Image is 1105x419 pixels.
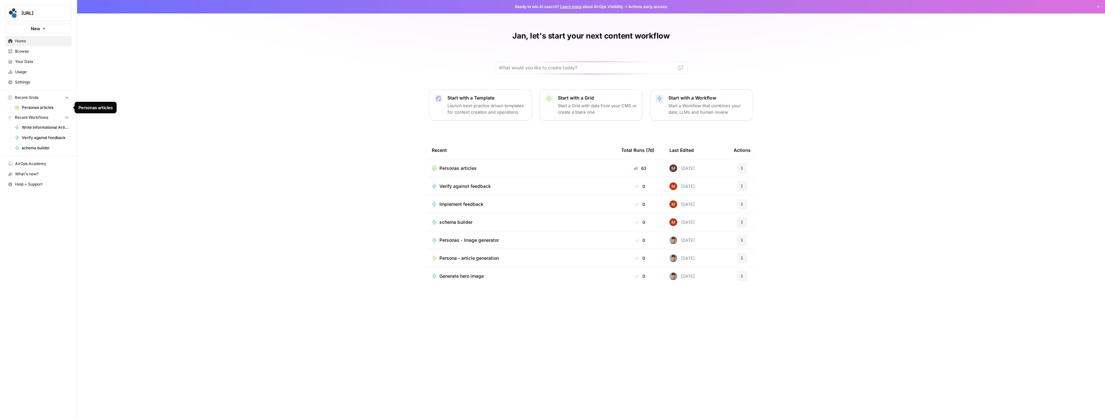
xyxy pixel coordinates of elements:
[432,201,611,207] a: Implement feedback
[447,102,526,115] p: Launch best-practice driven templates for content creation and operations
[5,77,72,87] a: Settings
[669,236,695,244] div: [DATE]
[15,79,69,85] span: Settings
[15,161,69,167] span: AirOps Academy
[447,95,526,101] p: Start with a Template
[650,89,753,121] button: Start with a WorkflowStart a Workflow that combines your data, LLMs and human review
[669,272,695,280] div: [DATE]
[499,65,676,71] input: What would you like to create today?
[439,165,477,171] span: Personas articles
[432,183,611,189] a: Verify against feedback
[432,237,611,243] a: Personas - Image generator
[669,218,677,226] img: vrw3c2i85bxreej33hwq2s6ci9t1
[15,48,69,54] span: Browse
[621,237,659,243] div: 0
[669,182,695,190] div: [DATE]
[621,201,659,207] div: 0
[515,4,623,10] span: Ready to win AI search? about AirOps Visibility
[669,164,677,172] img: me7fa68ukemc78uw3j6a3hsqd9nn
[12,143,72,153] a: schema builder
[439,273,484,279] span: Generate hero image
[512,31,670,41] h1: Jan, let's start your next content workflow
[5,67,72,77] a: Usage
[432,255,611,261] a: Persona - article generation
[5,113,72,122] button: Recent Workflows
[7,7,19,19] img: spot.ai Logo
[31,25,40,32] span: New
[621,165,659,171] div: 63
[432,273,611,279] a: Generate hero image
[439,219,473,225] span: schema builder
[15,95,38,100] span: Recent Grids
[5,46,72,57] a: Browse
[22,105,69,110] span: Personas articles
[5,169,72,179] button: What's new?
[669,254,695,262] div: [DATE]
[669,236,677,244] img: bpsmmg7ns9rlz03fz0nd196eddmi
[15,38,69,44] span: Home
[621,183,659,189] div: 0
[5,57,72,67] a: Your Data
[560,4,581,9] a: Learn more
[669,200,695,208] div: [DATE]
[540,89,642,121] button: Start with a GridStart a Grid with data from your CMS or create a blank one
[439,201,483,207] span: Implement feedback
[22,135,69,141] span: Verify against feedback
[669,254,677,262] img: bpsmmg7ns9rlz03fz0nd196eddmi
[621,141,654,159] div: Total Runs (7d)
[668,102,747,115] p: Start a Workflow that combines your data, LLMs and human review
[5,24,72,33] button: New
[5,169,71,179] div: What's new?
[669,164,695,172] div: [DATE]
[78,104,113,111] div: Personas articles
[15,69,69,75] span: Usage
[621,219,659,225] div: 0
[621,255,659,261] div: 0
[22,10,60,16] span: [URL]
[432,141,611,159] div: Recent
[5,36,72,46] a: Home
[12,102,72,113] a: Personas articles
[669,272,677,280] img: bpsmmg7ns9rlz03fz0nd196eddmi
[558,102,637,115] p: Start a Grid with data from your CMS or create a blank one
[439,183,491,189] span: Verify against feedback
[5,5,72,21] button: Workspace: spot.ai
[669,141,694,159] div: Last Edited
[12,133,72,143] a: Verify against feedback
[12,122,72,133] a: Write Informational Article Outline
[429,89,532,121] button: Start with a TemplateLaunch best-practice driven templates for content creation and operations
[5,93,72,102] button: Recent Grids
[22,125,69,130] span: Write Informational Article Outline
[669,218,695,226] div: [DATE]
[734,141,751,159] div: Actions
[5,179,72,189] button: Help + Support
[669,182,677,190] img: vrw3c2i85bxreej33hwq2s6ci9t1
[15,59,69,65] span: Your Data
[432,219,611,225] a: schema builder
[621,273,659,279] div: 0
[15,181,69,187] span: Help + Support
[432,165,611,171] a: Personas articles
[5,159,72,169] a: AirOps Academy
[669,200,677,208] img: vrw3c2i85bxreej33hwq2s6ci9t1
[439,237,499,243] span: Personas - Image generator
[558,95,637,101] p: Start with a Grid
[439,255,499,261] span: Persona - article generation
[15,115,48,120] span: Recent Workflows
[668,95,747,101] p: Start with a Workflow
[22,145,69,151] span: schema builder
[628,4,667,10] span: Actions early access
